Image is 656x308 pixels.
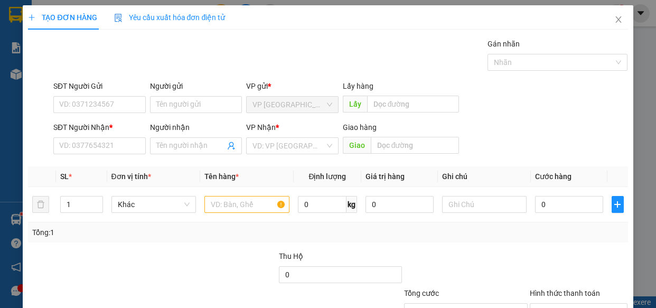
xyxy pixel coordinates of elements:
[111,172,151,181] span: Đơn vị tính
[488,40,520,48] label: Gán nhãn
[227,142,236,150] span: user-add
[612,196,624,213] button: plus
[279,252,303,260] span: Thu Hộ
[343,137,371,154] span: Giao
[404,289,439,297] span: Tổng cước
[28,14,35,21] span: plus
[246,123,276,132] span: VP Nhận
[614,15,623,24] span: close
[535,172,571,181] span: Cước hàng
[308,172,346,181] span: Định lượng
[118,197,190,212] span: Khác
[612,200,623,209] span: plus
[530,289,600,297] label: Hình thức thanh toán
[442,196,527,213] input: Ghi Chú
[366,172,405,181] span: Giá trị hàng
[114,14,123,22] img: icon
[343,123,377,132] span: Giao hàng
[343,96,367,113] span: Lấy
[150,122,242,133] div: Người nhận
[32,196,49,213] button: delete
[204,172,239,181] span: Tên hàng
[60,172,69,181] span: SL
[346,196,357,213] span: kg
[371,137,459,154] input: Dọc đường
[438,166,531,187] th: Ghi chú
[367,96,459,113] input: Dọc đường
[150,80,242,92] div: Người gửi
[343,82,373,90] span: Lấy hàng
[28,13,97,22] span: TẠO ĐƠN HÀNG
[366,196,434,213] input: 0
[604,5,633,35] button: Close
[114,13,226,22] span: Yêu cầu xuất hóa đơn điện tử
[204,196,289,213] input: VD: Bàn, Ghế
[246,80,339,92] div: VP gửi
[53,122,146,133] div: SĐT Người Nhận
[32,227,254,238] div: Tổng: 1
[252,97,332,113] span: VP Sài Gòn
[53,80,146,92] div: SĐT Người Gửi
